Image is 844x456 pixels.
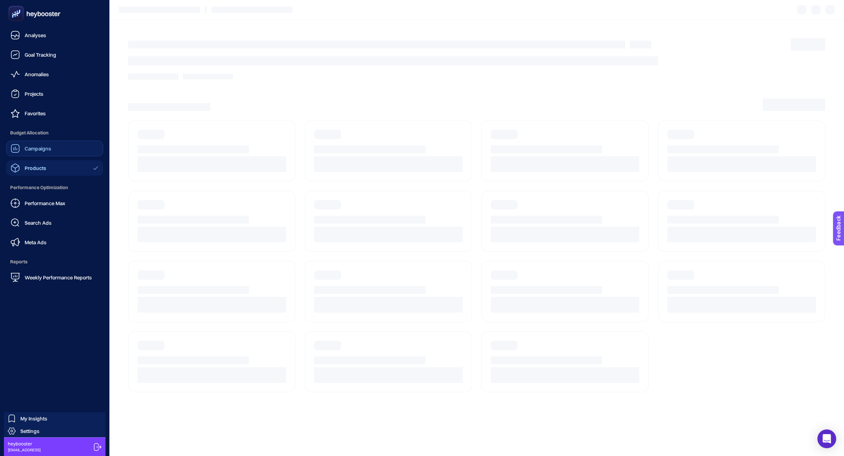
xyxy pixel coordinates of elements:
span: Projects [25,91,43,97]
span: I don't like something [34,131,96,138]
span: Anomalies [25,71,49,77]
a: Campaigns [6,141,103,156]
span: Tell us what you think [36,46,105,55]
span: Meta Ads [25,239,46,245]
span: Reports [6,254,103,270]
a: Anomalies [6,66,103,82]
a: Favorites [6,106,103,121]
span: [EMAIL_ADDRESS] [8,447,41,453]
span: heybooster [8,441,41,447]
span: I like something [34,111,80,118]
a: Contact us [70,57,98,64]
a: Projects [6,86,103,102]
a: Analyses [6,27,103,43]
span: My Insights [20,415,47,422]
a: Performance Max [6,195,103,211]
a: Meta Ads [6,234,103,250]
span: Search Ads [25,220,52,226]
span: Feedback [5,2,30,9]
a: Search Ads [6,215,103,231]
span: Goal Tracking [25,52,56,58]
span: Budget Allocation [6,125,103,141]
a: My Insights [4,412,105,425]
span: Weekly Performance Reports [25,274,92,281]
a: Goal Tracking [6,47,103,63]
span: Campaigns [25,145,51,152]
a: Weekly Performance Reports [6,270,103,285]
div: Open Intercom Messenger [817,429,836,448]
span: Performance Optimization [6,180,103,195]
span: Products [25,165,46,171]
span: Favorites [25,110,46,116]
span: Performance Max [25,200,65,206]
a: Settings [4,425,105,437]
span: What kind of feedback do you have? [24,91,117,97]
a: Products [6,160,103,176]
span: Need help? [43,57,70,64]
span: Settings [20,428,39,434]
span: Analyses [25,32,46,38]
